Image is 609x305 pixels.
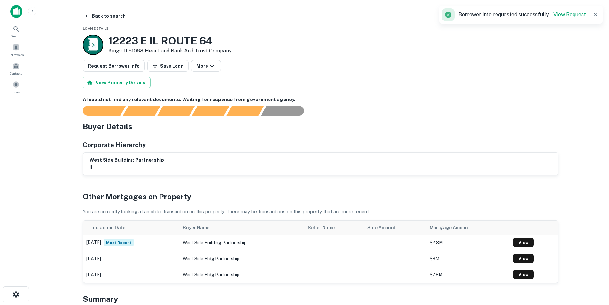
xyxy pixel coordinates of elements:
td: [DATE] [83,267,180,283]
a: Heartland Bank And Trust Company [145,48,232,54]
td: - [364,235,426,251]
h4: Buyer Details [83,121,132,132]
td: [DATE] [83,235,180,251]
span: Borrowers [8,52,24,57]
p: You are currently looking at an older transaction on this property. There may be transactions on ... [83,208,558,215]
span: Saved [12,89,21,94]
button: Request Borrower Info [83,60,145,72]
p: il [90,164,164,171]
td: west side bldg partnership [180,251,305,267]
td: $8M [426,251,510,267]
div: Principals found, AI now looking for contact information... [192,106,229,116]
a: Contacts [2,60,30,77]
div: Sending borrower request to AI... [75,106,123,116]
button: More [191,60,221,72]
a: View [513,254,534,263]
h6: west side building partnership [90,157,164,164]
h6: AI could not find any relevant documents. Waiting for response from government agency. [83,96,558,103]
div: Principals found, still searching for contact information. This may take time... [226,106,264,116]
td: - [364,267,426,283]
td: [DATE] [83,251,180,267]
img: capitalize-icon.png [10,5,22,18]
td: $7.8M [426,267,510,283]
a: View Request [553,12,586,18]
h4: Other Mortgages on Property [83,191,558,202]
span: Contacts [10,71,22,76]
iframe: Chat Widget [577,254,609,285]
th: Buyer Name [180,221,305,235]
td: - [364,251,426,267]
div: Your request is received and processing... [123,106,160,116]
td: $2.8M [426,235,510,251]
span: Search [11,34,21,39]
p: Kings, IL61068 • [108,47,232,55]
th: Sale Amount [364,221,426,235]
a: Borrowers [2,41,30,59]
p: Borrower info requested successfully. [458,11,586,19]
h5: Corporate Hierarchy [83,140,146,150]
div: Documents found, AI parsing details... [157,106,195,116]
a: View [513,238,534,247]
a: View [513,270,534,279]
td: west side bldg partnership [180,267,305,283]
button: View Property Details [83,77,151,88]
button: Save Loan [147,60,189,72]
div: AI fulfillment process complete. [261,106,312,116]
span: Loan Details [83,27,109,30]
span: Most Recent [104,239,134,246]
h3: 12223 E IL ROUTE 64 [108,35,232,47]
th: Mortgage Amount [426,221,510,235]
td: west side building partnership [180,235,305,251]
h4: Summary [83,293,558,305]
th: Seller Name [305,221,364,235]
a: Search [2,23,30,40]
th: Transaction Date [83,221,180,235]
button: Back to search [82,10,128,22]
a: Saved [2,78,30,96]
